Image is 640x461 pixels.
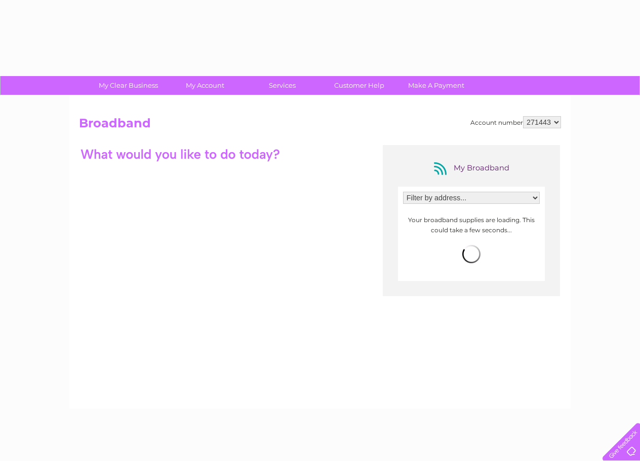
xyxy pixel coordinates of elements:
a: My Clear Business [87,76,170,95]
a: Customer Help [317,76,401,95]
a: Make A Payment [394,76,478,95]
img: loading [462,245,481,263]
h2: Broadband [79,116,561,135]
a: My Account [164,76,247,95]
div: Account number [470,116,561,128]
p: Your broadband supplies are loading. This could take a few seconds... [403,215,540,234]
div: My Broadband [431,160,512,176]
a: Services [241,76,324,95]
